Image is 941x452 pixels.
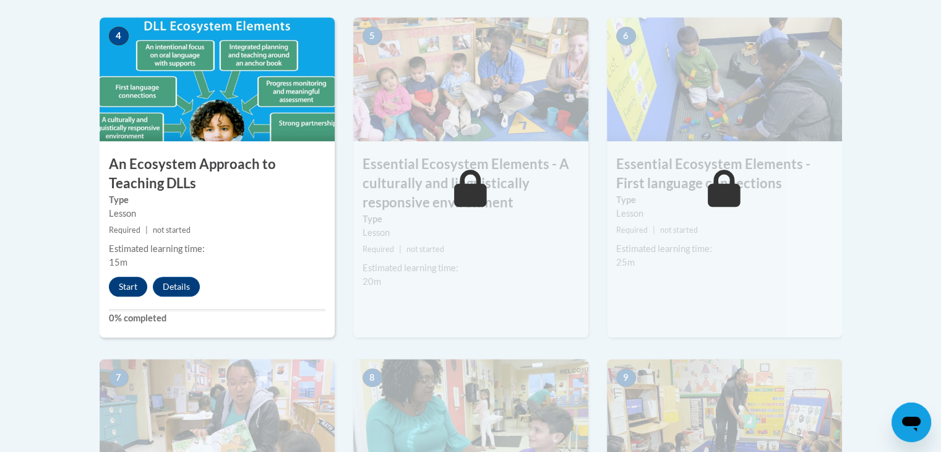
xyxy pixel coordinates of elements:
button: Details [153,277,200,297]
span: 15m [109,257,127,267]
div: Lesson [109,207,325,220]
img: Course Image [607,17,842,141]
div: Estimated learning time: [109,242,325,256]
span: 4 [109,27,129,45]
span: not started [406,245,444,254]
img: Course Image [353,17,588,141]
label: Type [109,193,325,207]
label: Type [363,212,579,226]
span: 5 [363,27,382,45]
div: Lesson [363,226,579,240]
span: 9 [616,368,636,387]
label: Type [616,193,833,207]
iframe: Botón para iniciar la ventana de mensajería [892,402,931,442]
span: | [145,225,148,235]
span: 7 [109,368,129,387]
span: 6 [616,27,636,45]
span: Required [109,225,140,235]
span: 20m [363,276,381,287]
span: not started [153,225,191,235]
button: Start [109,277,147,297]
span: not started [660,225,698,235]
span: Required [363,245,394,254]
span: | [399,245,402,254]
h3: An Ecosystem Approach to Teaching DLLs [100,155,335,193]
img: Course Image [100,17,335,141]
div: Estimated learning time: [363,261,579,275]
span: 25m [616,257,635,267]
span: | [653,225,655,235]
span: Required [616,225,648,235]
h3: Essential Ecosystem Elements - First language connections [607,155,842,193]
span: 8 [363,368,382,387]
label: 0% completed [109,311,325,325]
div: Lesson [616,207,833,220]
div: Estimated learning time: [616,242,833,256]
h3: Essential Ecosystem Elements - A culturally and linguistically responsive environment [353,155,588,212]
